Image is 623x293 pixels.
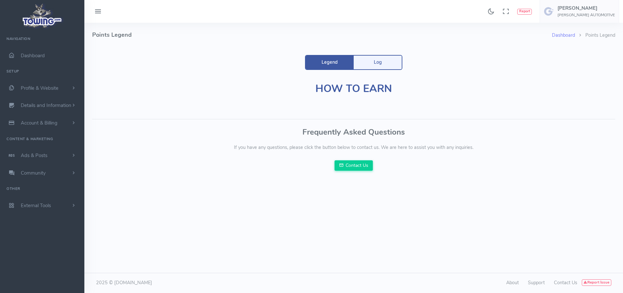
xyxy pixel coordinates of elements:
[21,52,45,59] span: Dashboard
[506,279,519,286] a: About
[92,279,354,286] div: 2025 © [DOMAIN_NAME]
[20,2,64,30] img: logo
[544,6,554,17] img: user-image
[354,56,402,69] a: Log
[582,279,611,286] button: Report Issue
[21,202,51,209] span: External Tools
[557,13,615,17] h6: [PERSON_NAME] AUTOMOTIVE
[21,102,71,109] span: Details and Information
[552,32,575,38] a: Dashboard
[21,120,57,126] span: Account & Billing
[92,128,615,136] h3: Frequently Asked Questions
[92,144,615,151] p: If you have any questions, please click the button below to contact us. We are here to assist you...
[21,85,58,91] span: Profile & Website
[306,56,354,69] a: Legend
[21,152,47,159] span: Ads & Posts
[557,6,615,11] h5: [PERSON_NAME]
[517,9,532,15] button: Report
[335,160,373,171] a: Contact Us
[92,23,552,47] h4: Points Legend
[575,32,615,39] li: Points Legend
[554,279,577,286] a: Contact Us
[21,170,46,176] span: Community
[230,83,477,94] h1: How To Earn
[528,279,545,286] a: Support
